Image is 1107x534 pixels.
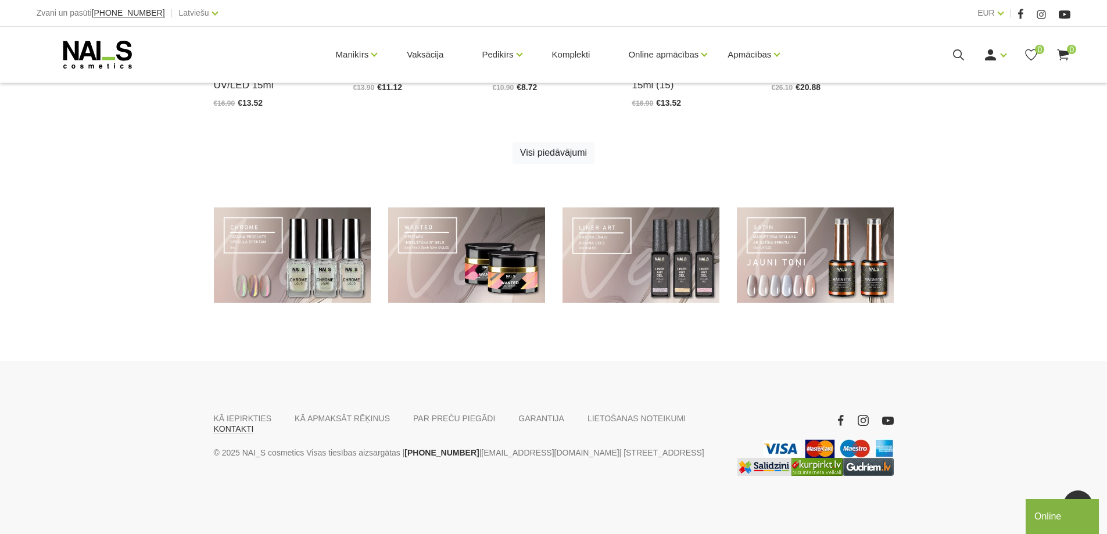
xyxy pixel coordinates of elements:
[377,83,402,92] span: €11.12
[1024,48,1038,62] a: 0
[632,99,654,107] span: €16.90
[171,6,173,20] span: |
[413,413,495,424] a: PAR PREČU PIEGĀDI
[843,458,894,476] a: https://www.gudriem.lv/veikali/lv
[214,99,235,107] span: €16.90
[791,458,843,476] img: Lielākais Latvijas interneta veikalu preču meklētājs
[1026,497,1101,534] iframe: chat widget
[1035,45,1044,54] span: 0
[397,27,453,83] a: Vaksācija
[843,458,894,476] img: www.gudriem.lv/veikali/lv
[1056,48,1070,62] a: 0
[92,9,165,17] a: [PHONE_NUMBER]
[481,446,619,460] a: [EMAIL_ADDRESS][DOMAIN_NAME]
[517,83,537,92] span: €8.72
[728,31,771,78] a: Apmācības
[214,424,254,434] a: KONTAKTI
[543,27,600,83] a: Komplekti
[1067,45,1076,54] span: 0
[493,84,514,92] span: €10.90
[1009,6,1012,20] span: |
[513,142,594,164] a: Visi piedāvājumi
[214,446,719,460] p: © 2025 NAI_S cosmetics Visas tiesības aizsargātas | | | [STREET_ADDRESS]
[37,6,165,20] div: Zvani un pasūti
[656,98,681,107] span: €13.52
[404,446,479,460] a: [PHONE_NUMBER]
[295,413,390,424] a: KĀ APMAKSĀT RĒĶINUS
[518,413,564,424] a: GARANTIJA
[238,98,263,107] span: €13.52
[214,413,272,424] a: KĀ IEPIRKTIES
[737,458,791,476] img: Labākā cena interneta veikalos - Samsung, Cena, iPhone, Mobilie telefoni
[353,84,375,92] span: €13.90
[772,84,793,92] span: €26.10
[92,8,165,17] span: [PHONE_NUMBER]
[977,6,995,20] a: EUR
[482,31,513,78] a: Pedikīrs
[628,31,698,78] a: Online apmācības
[336,31,369,78] a: Manikīrs
[179,6,209,20] a: Latviešu
[796,83,821,92] span: €20.88
[587,413,686,424] a: LIETOŠANAS NOTEIKUMI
